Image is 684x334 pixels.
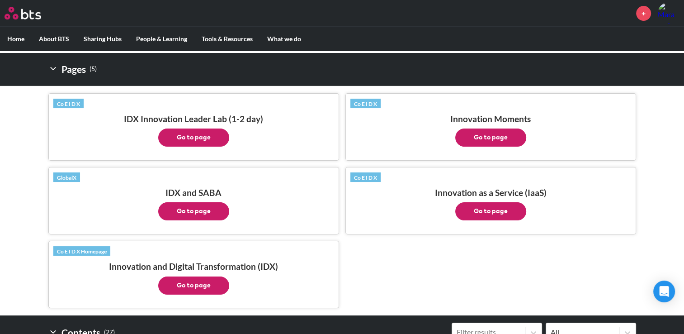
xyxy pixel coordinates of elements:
[194,27,260,51] label: Tools & Resources
[76,27,129,51] label: Sharing Hubs
[350,114,631,147] h3: Innovation Moments
[53,172,80,182] a: GlobalX
[158,277,229,295] button: Go to page
[53,261,334,294] h3: Innovation and Digital Transformation (IDX)
[158,129,229,147] button: Go to page
[53,114,334,147] h3: IDX Innovation Leader Lab (1-2 day)
[32,27,76,51] label: About BTS
[658,2,679,24] a: Profile
[53,187,334,220] h3: IDX and SABA
[350,172,381,182] a: Co E I D X
[53,99,84,109] a: Co E I D X
[653,281,675,302] div: Open Intercom Messenger
[658,2,679,24] img: Mara Georgopoulou
[455,129,526,147] button: Go to page
[5,7,41,19] img: BTS Logo
[260,27,308,51] label: What we do
[48,60,97,78] h2: Pages
[455,202,526,220] button: Go to page
[636,6,651,21] a: +
[350,187,631,220] h3: Innovation as a Service (IaaS)
[5,7,58,19] a: Go home
[129,27,194,51] label: People & Learning
[90,63,97,75] small: ( 5 )
[350,99,381,109] a: Co E I D X
[53,246,110,256] a: Co E I D X Homepage
[158,202,229,220] button: Go to page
